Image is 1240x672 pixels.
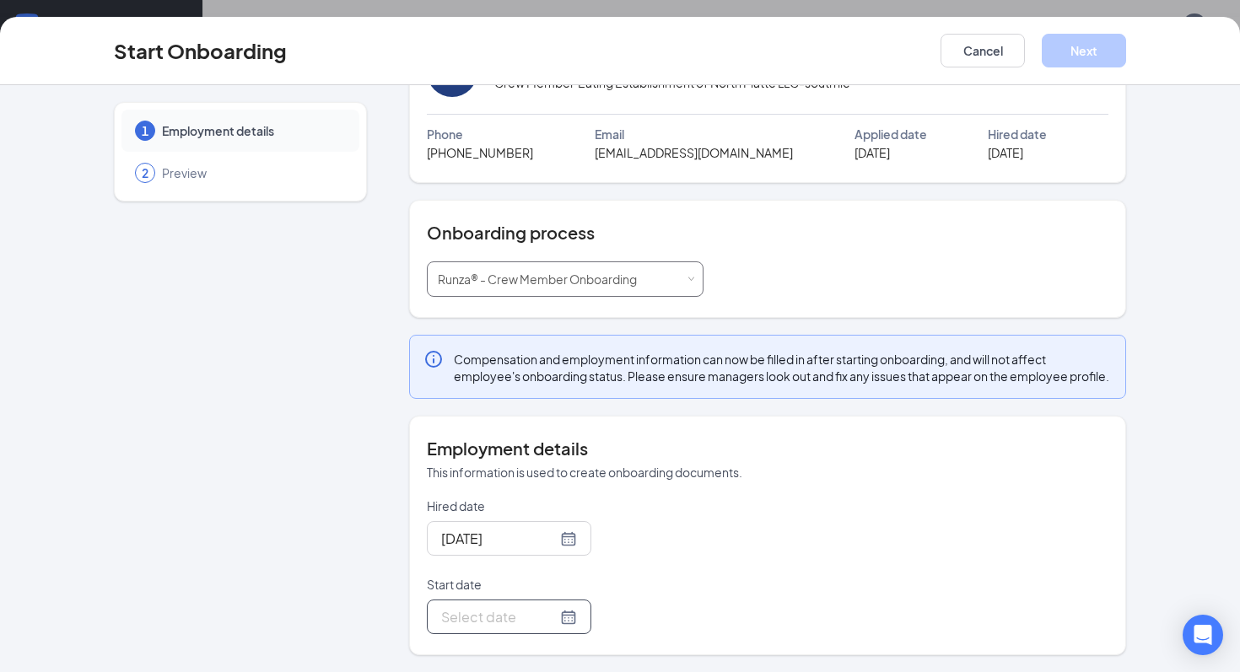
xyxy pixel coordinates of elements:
input: Oct 15, 2025 [441,528,557,549]
span: [DATE] [855,143,890,162]
span: [DATE] [988,143,1023,162]
span: 2 [142,164,148,181]
input: Select date [441,606,557,627]
span: Phone [427,125,463,143]
span: Employment details [162,122,342,139]
span: Applied date [855,125,927,143]
span: Hired date [988,125,1047,143]
div: [object Object] [438,262,649,296]
button: Cancel [941,34,1025,67]
button: Next [1042,34,1126,67]
span: Preview [162,164,342,181]
p: This information is used to create onboarding documents. [427,464,1108,481]
h3: Start Onboarding [114,36,287,65]
h4: Onboarding process [427,221,1108,245]
span: 1 [142,122,148,139]
span: Email [595,125,624,143]
h4: Employment details [427,437,1108,460]
span: Compensation and employment information can now be filled in after starting onboarding, and will ... [454,351,1112,384]
p: Start date [427,576,704,593]
span: Runza® - Crew Member Onboarding [438,271,637,287]
p: Hired date [427,497,704,514]
span: [PHONE_NUMBER] [427,143,533,162]
div: Open Intercom Messenger [1183,615,1223,655]
svg: Info [423,349,444,369]
span: [EMAIL_ADDRESS][DOMAIN_NAME] [595,143,793,162]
